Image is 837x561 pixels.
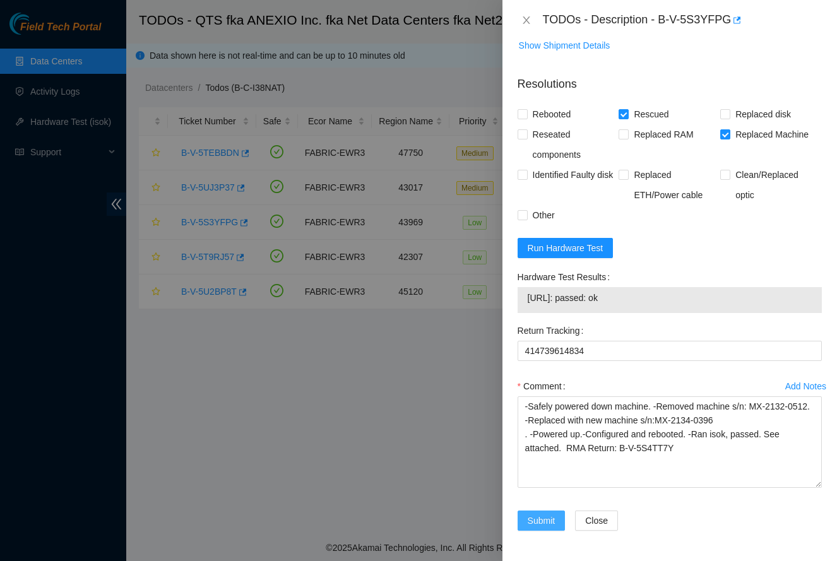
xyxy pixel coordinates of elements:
[730,165,822,205] span: Clean/Replaced optic
[629,165,720,205] span: Replaced ETH/Power cable
[518,66,822,93] p: Resolutions
[518,267,615,287] label: Hardware Test Results
[730,104,796,124] span: Replaced disk
[629,104,674,124] span: Rescued
[730,124,814,145] span: Replaced Machine
[518,321,589,341] label: Return Tracking
[528,514,555,528] span: Submit
[518,15,535,27] button: Close
[528,104,576,124] span: Rebooted
[785,376,827,396] button: Add Notes
[518,511,566,531] button: Submit
[543,10,822,30] div: TODOs - Description - B-V-5S3YFPG
[528,124,619,165] span: Reseated components
[528,205,560,225] span: Other
[518,238,614,258] button: Run Hardware Test
[518,341,822,361] input: Return Tracking
[518,35,611,56] button: Show Shipment Details
[629,124,698,145] span: Replaced RAM
[585,514,608,528] span: Close
[518,376,571,396] label: Comment
[528,165,619,185] span: Identified Faulty disk
[521,15,531,25] span: close
[575,511,618,531] button: Close
[519,38,610,52] span: Show Shipment Details
[528,291,812,305] span: [URL]: passed: ok
[528,241,603,255] span: Run Hardware Test
[785,382,826,391] div: Add Notes
[518,396,822,488] textarea: Comment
